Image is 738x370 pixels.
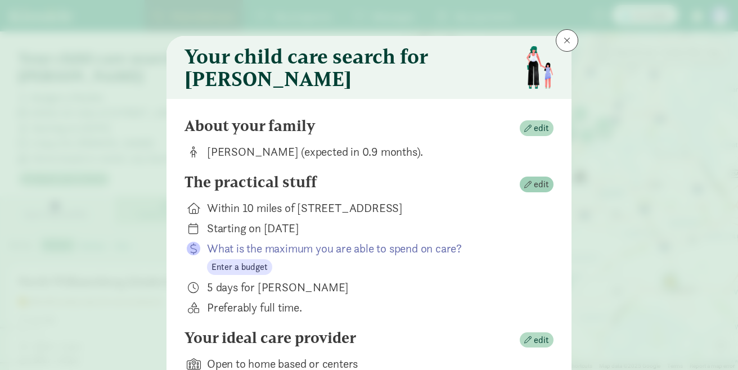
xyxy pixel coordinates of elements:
[207,300,535,315] div: Preferably full time.
[207,200,535,216] div: Within 10 miles of [STREET_ADDRESS]
[184,329,356,347] h4: Your ideal care provider
[207,279,535,295] div: 5 days for [PERSON_NAME]
[520,120,553,136] button: edit
[207,144,535,160] div: [PERSON_NAME] (expected in 0.9 months).
[207,259,272,275] button: Enter a budget
[534,333,549,347] span: edit
[184,117,316,135] h4: About your family
[207,241,535,256] p: What is the maximum you are able to spend on care?
[534,121,549,135] span: edit
[207,220,535,236] div: Starting on [DATE]
[520,177,553,192] button: edit
[184,45,517,90] h3: Your child care search for [PERSON_NAME]
[534,178,549,191] span: edit
[520,332,553,348] button: edit
[211,260,268,274] span: Enter a budget
[184,173,317,191] h4: The practical stuff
